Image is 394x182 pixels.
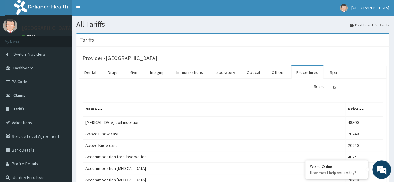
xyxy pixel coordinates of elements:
[310,164,363,169] div: We're Online!
[3,19,17,33] img: User Image
[13,51,45,57] span: Switch Providers
[22,25,73,31] p: [GEOGRAPHIC_DATA]
[83,151,345,163] td: Accommodation for Observation
[345,151,383,163] td: 4025
[291,66,323,79] a: Procedures
[22,34,37,38] a: Online
[345,116,383,128] td: 48300
[83,102,345,117] th: Name
[83,116,345,128] td: [MEDICAL_DATA] coil insertion
[83,163,345,174] td: Accommodation [MEDICAL_DATA]
[171,66,208,79] a: Immunizations
[145,66,170,79] a: Imaging
[83,55,157,61] h3: Provider - [GEOGRAPHIC_DATA]
[351,5,389,11] span: [GEOGRAPHIC_DATA]
[373,22,389,28] li: Tariffs
[340,4,348,12] img: User Image
[325,66,342,79] a: Spa
[345,102,383,117] th: Price
[345,140,383,151] td: 20240
[125,66,144,79] a: Gym
[13,92,26,98] span: Claims
[79,66,101,79] a: Dental
[330,82,383,91] input: Search:
[350,22,373,28] a: Dashboard
[310,170,363,175] p: How may I help you today?
[103,66,124,79] a: Drugs
[76,20,389,28] h1: All Tariffs
[13,65,34,71] span: Dashboard
[242,66,265,79] a: Optical
[79,37,94,43] h3: Tariffs
[83,128,345,140] td: Above Elbow cast
[267,66,290,79] a: Others
[83,140,345,151] td: Above Knee cast
[13,106,25,112] span: Tariffs
[210,66,240,79] a: Laboratory
[314,82,383,91] label: Search:
[345,128,383,140] td: 20240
